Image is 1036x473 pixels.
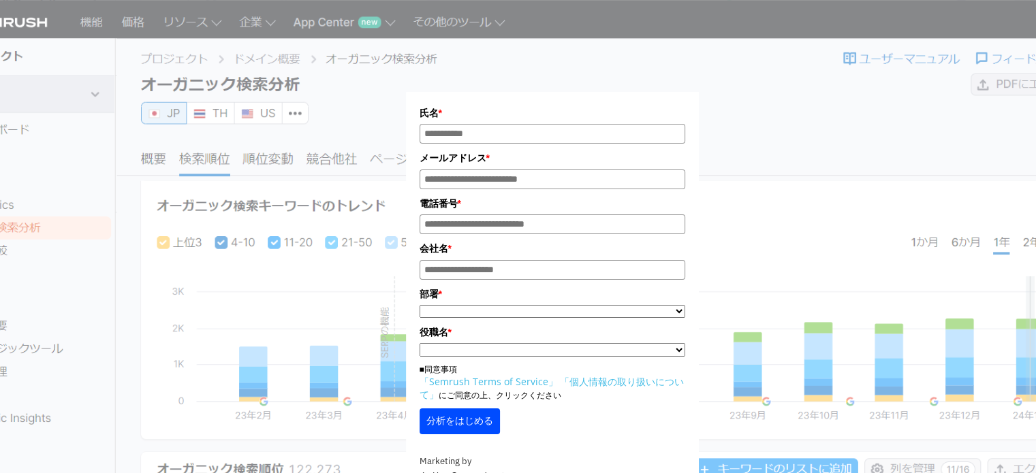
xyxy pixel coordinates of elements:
div: Marketing by [420,455,685,469]
a: 「個人情報の取り扱いについて」 [420,375,684,401]
label: 部署 [420,287,685,301]
a: 「Semrush Terms of Service」 [420,375,558,388]
p: ■同意事項 にご同意の上、クリックください [420,363,685,402]
label: 氏名 [420,105,685,120]
label: 役職名 [420,325,685,340]
label: メールアドレス [420,150,685,165]
button: 分析をはじめる [420,408,500,434]
label: 会社名 [420,241,685,256]
label: 電話番号 [420,196,685,211]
